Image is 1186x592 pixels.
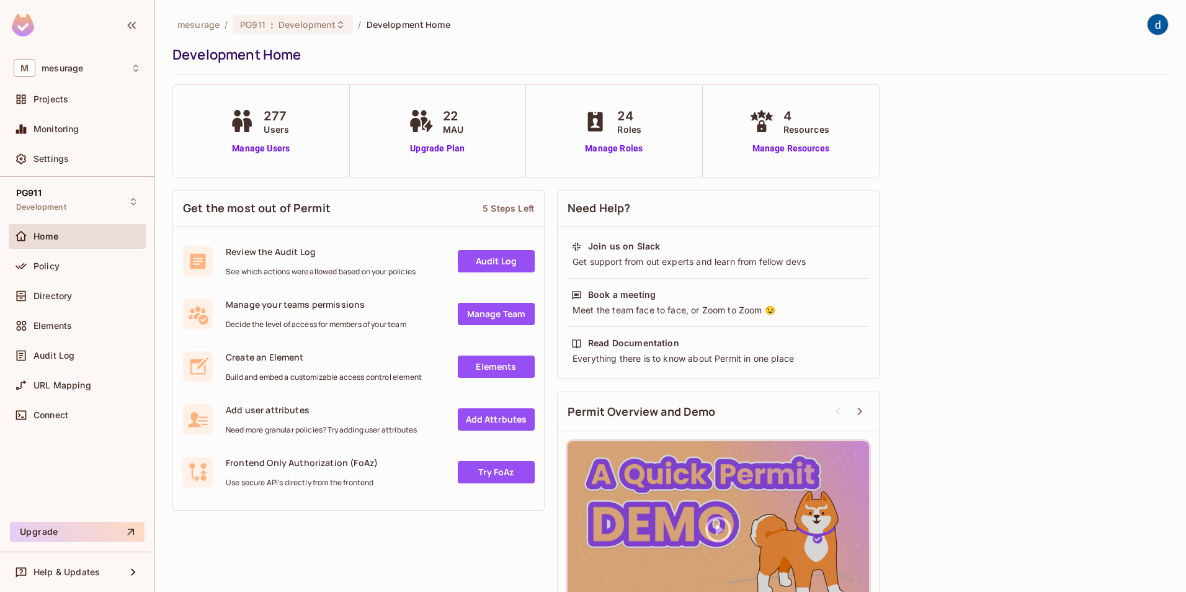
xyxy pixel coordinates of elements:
[458,408,535,431] a: Add Attrbutes
[1148,14,1168,35] img: dev 911gcl
[746,142,836,155] a: Manage Resources
[588,240,660,253] div: Join us on Slack
[33,94,68,104] span: Projects
[33,410,68,420] span: Connect
[443,123,463,136] span: MAU
[571,256,865,268] div: Get support from out experts and learn from fellow devs
[10,522,145,542] button: Upgrade
[33,321,72,331] span: Elements
[443,107,463,125] span: 22
[226,246,416,258] span: Review the Audit Log
[33,231,59,241] span: Home
[226,457,378,469] span: Frontend Only Authorization (FoAz)
[226,267,416,277] span: See which actions were allowed based on your policies
[172,45,1162,64] div: Development Home
[226,298,406,310] span: Manage your teams permissions
[367,19,450,30] span: Development Home
[16,188,42,198] span: PG911
[617,123,641,136] span: Roles
[358,19,361,30] li: /
[458,250,535,272] a: Audit Log
[12,14,34,37] img: SReyMgAAAABJRU5ErkJggg==
[588,337,679,349] div: Read Documentation
[42,63,83,73] span: Workspace: mesurage
[33,291,72,301] span: Directory
[33,154,69,164] span: Settings
[483,202,534,214] div: 5 Steps Left
[226,478,378,488] span: Use secure API's directly from the frontend
[226,320,406,330] span: Decide the level of access for members of your team
[571,304,865,316] div: Meet the team face to face, or Zoom to Zoom 😉
[279,19,336,30] span: Development
[33,124,79,134] span: Monitoring
[270,20,274,30] span: :
[183,200,331,216] span: Get the most out of Permit
[580,142,648,155] a: Manage Roles
[226,404,417,416] span: Add user attributes
[571,352,865,365] div: Everything there is to know about Permit in one place
[617,107,641,125] span: 24
[226,425,417,435] span: Need more granular policies? Try adding user attributes
[458,356,535,378] a: Elements
[568,200,631,216] span: Need Help?
[225,19,228,30] li: /
[33,351,74,361] span: Audit Log
[458,461,535,483] a: Try FoAz
[406,142,470,155] a: Upgrade Plan
[783,123,829,136] span: Resources
[226,351,422,363] span: Create an Element
[240,19,265,30] span: PG911
[33,567,100,577] span: Help & Updates
[226,372,422,382] span: Build and embed a customizable access control element
[264,107,289,125] span: 277
[16,202,66,212] span: Development
[177,19,220,30] span: the active workspace
[568,404,716,419] span: Permit Overview and Demo
[588,289,656,301] div: Book a meeting
[783,107,829,125] span: 4
[458,303,535,325] a: Manage Team
[226,142,295,155] a: Manage Users
[33,380,91,390] span: URL Mapping
[264,123,289,136] span: Users
[14,59,35,77] span: M
[33,261,60,271] span: Policy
